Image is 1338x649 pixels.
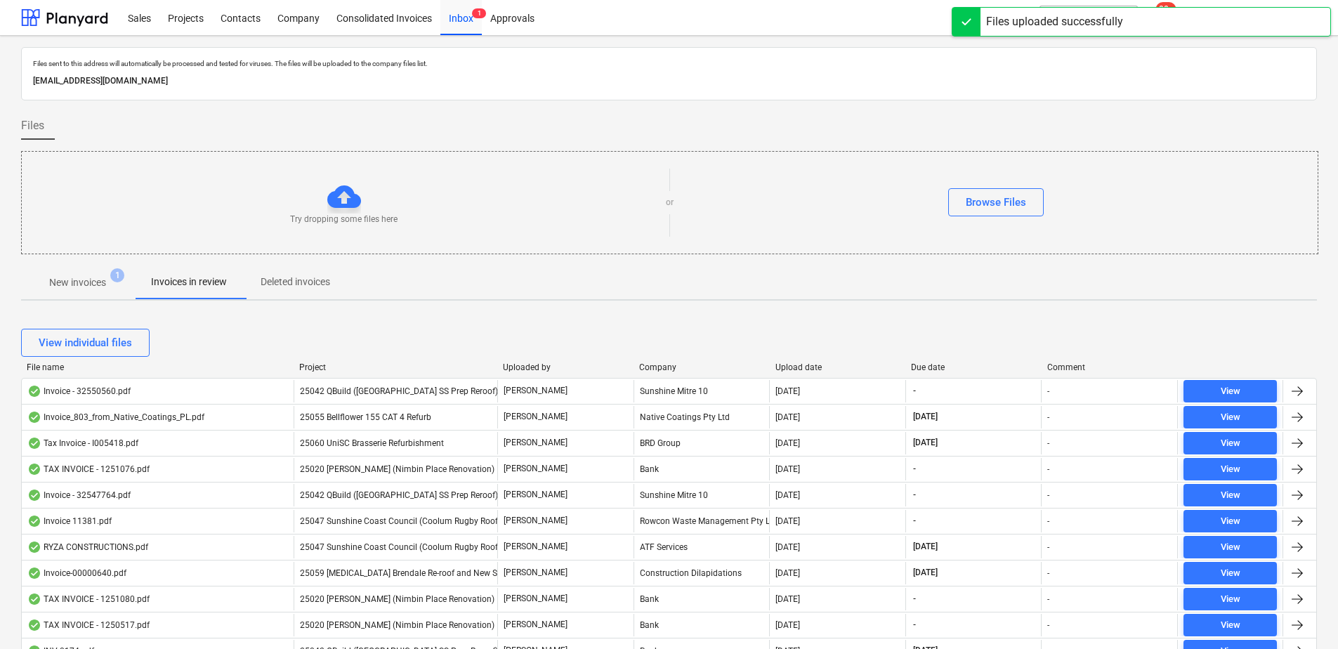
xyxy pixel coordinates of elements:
[666,197,674,209] p: or
[21,329,150,357] button: View individual files
[300,542,513,552] span: 25047 Sunshine Coast Council (Coolum Rugby Roofing)
[504,541,568,553] p: [PERSON_NAME]
[775,594,800,604] div: [DATE]
[1183,484,1277,506] button: View
[775,568,800,578] div: [DATE]
[639,362,764,372] div: Company
[1268,582,1338,649] div: Chat Widget
[634,432,770,454] div: BRD Group
[27,438,41,449] div: OCR finished
[775,362,900,372] div: Upload date
[27,412,204,423] div: Invoice_803_from_Native_Coatings_PL.pdf
[300,620,494,630] span: 25020 Patrick Lovekin (Nimbin Place Renovation)
[912,515,917,527] span: -
[300,464,494,474] span: 25020 Patrick Lovekin (Nimbin Place Renovation)
[1047,464,1049,474] div: -
[21,117,44,134] span: Files
[472,8,486,18] span: 1
[775,438,800,448] div: [DATE]
[911,362,1036,372] div: Due date
[299,362,492,372] div: Project
[300,386,498,396] span: 25042 QBuild (Sunshine Beach SS Prep Reroof)
[1183,406,1277,428] button: View
[27,516,41,527] div: OCR finished
[1183,380,1277,402] button: View
[775,490,800,500] div: [DATE]
[634,536,770,558] div: ATF Services
[912,463,917,475] span: -
[504,593,568,605] p: [PERSON_NAME]
[300,412,431,422] span: 25055 Bellflower 155 CAT 4 Refurb
[33,59,1305,68] p: Files sent to this address will automatically be processed and tested for viruses. The files will...
[1047,412,1049,422] div: -
[27,568,126,579] div: Invoice-00000640.pdf
[775,386,800,396] div: [DATE]
[27,386,41,397] div: OCR finished
[504,515,568,527] p: [PERSON_NAME]
[504,489,568,501] p: [PERSON_NAME]
[634,458,770,480] div: Bank
[151,275,227,289] p: Invoices in review
[504,437,568,449] p: [PERSON_NAME]
[504,619,568,631] p: [PERSON_NAME]
[504,385,568,397] p: [PERSON_NAME]
[39,334,132,352] div: View individual files
[912,385,917,397] span: -
[1183,588,1277,610] button: View
[49,275,106,290] p: New invoices
[775,620,800,630] div: [DATE]
[21,151,1318,254] div: Try dropping some files hereorBrowse Files
[912,619,917,631] span: -
[1047,542,1049,552] div: -
[912,541,939,553] span: [DATE]
[966,193,1026,211] div: Browse Files
[1221,513,1240,530] div: View
[27,594,150,605] div: TAX INVOICE - 1251080.pdf
[27,490,41,501] div: OCR finished
[27,619,150,631] div: TAX INVOICE - 1250517.pdf
[27,464,150,475] div: TAX INVOICE - 1251076.pdf
[1221,617,1240,634] div: View
[775,464,800,474] div: [DATE]
[912,593,917,605] span: -
[1047,594,1049,604] div: -
[1047,568,1049,578] div: -
[1221,409,1240,426] div: View
[504,567,568,579] p: [PERSON_NAME]
[290,214,398,225] p: Try dropping some files here
[27,516,112,527] div: Invoice 11381.pdf
[27,542,41,553] div: OCR finished
[1183,432,1277,454] button: View
[27,542,148,553] div: RYZA CONSTRUCTIONS.pdf
[27,386,131,397] div: Invoice - 32550560.pdf
[1047,516,1049,526] div: -
[27,568,41,579] div: OCR finished
[1221,435,1240,452] div: View
[300,490,498,500] span: 25042 QBuild (Sunshine Beach SS Prep Reroof)
[775,542,800,552] div: [DATE]
[27,412,41,423] div: OCR finished
[634,614,770,636] div: Bank
[300,568,511,578] span: 25059 Iplex Brendale Re-roof and New Shed
[300,438,444,448] span: 25060 UniSC Brasserie Refurbishment
[300,594,494,604] span: 25020 Patrick Lovekin (Nimbin Place Renovation)
[1047,438,1049,448] div: -
[27,619,41,631] div: OCR finished
[912,437,939,449] span: [DATE]
[912,567,939,579] span: [DATE]
[1183,614,1277,636] button: View
[1183,536,1277,558] button: View
[1047,362,1172,372] div: Comment
[775,412,800,422] div: [DATE]
[504,411,568,423] p: [PERSON_NAME]
[1221,591,1240,608] div: View
[1047,620,1049,630] div: -
[634,562,770,584] div: Construction Dilapidations
[1221,539,1240,556] div: View
[634,510,770,532] div: Rowcon Waste Management Pty Ltd
[1183,510,1277,532] button: View
[27,438,138,449] div: Tax Invoice - I005418.pdf
[27,594,41,605] div: OCR finished
[1047,490,1049,500] div: -
[504,463,568,475] p: [PERSON_NAME]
